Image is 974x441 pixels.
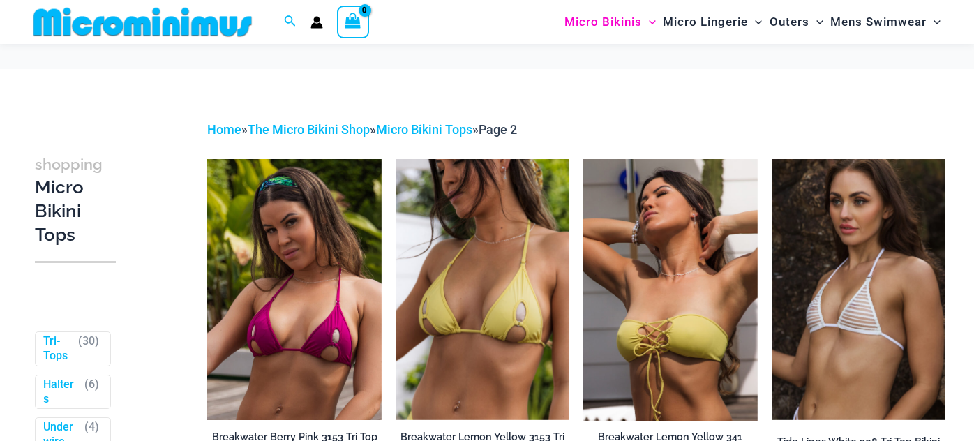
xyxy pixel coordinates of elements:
[772,159,945,420] a: Tide Lines White 308 Tri Top 01Tide Lines White 308 Tri Top 480 Micro 04Tide Lines White 308 Tri ...
[89,378,95,391] span: 6
[43,378,78,407] a: Halters
[207,159,381,420] img: Breakwater Berry Pink 3153 Tri 01
[284,13,297,31] a: Search icon link
[559,2,946,42] nav: Site Navigation
[82,334,95,347] span: 30
[583,159,757,421] a: Breakwater Lemon Yellow 341 halter 01Breakwater Lemon Yellow 341 halter 4956 Short 06Breakwater L...
[772,159,945,420] img: Tide Lines White 308 Tri Top 01
[396,159,569,420] img: Breakwater Lemon Yellow 3153 Tri Top 01
[396,159,569,420] a: Breakwater Lemon Yellow 3153 Tri Top 01Breakwater Lemon Yellow 3153 Tri Top 4856 micro 03Breakwat...
[337,6,369,38] a: View Shopping Cart, empty
[827,4,944,40] a: Mens SwimwearMenu ToggleMenu Toggle
[43,334,72,364] a: Tri-Tops
[89,420,95,433] span: 4
[561,4,659,40] a: Micro BikinisMenu ToggleMenu Toggle
[248,122,370,137] a: The Micro Bikini Shop
[310,16,323,29] a: Account icon link
[207,122,241,137] a: Home
[479,122,517,137] span: Page 2
[830,4,927,40] span: Mens Swimwear
[659,4,765,40] a: Micro LingerieMenu ToggleMenu Toggle
[564,4,642,40] span: Micro Bikinis
[766,4,827,40] a: OutersMenu ToggleMenu Toggle
[84,378,99,407] span: ( )
[583,159,757,421] img: Breakwater Lemon Yellow 341 halter 01
[927,4,941,40] span: Menu Toggle
[78,334,99,364] span: ( )
[770,4,809,40] span: Outers
[207,122,517,137] span: » » »
[376,122,472,137] a: Micro Bikini Tops
[35,152,116,247] h3: Micro Bikini Tops
[35,156,103,173] span: shopping
[642,4,656,40] span: Menu Toggle
[207,159,381,420] a: Breakwater Berry Pink 3153 Tri 01Breakwater Berry Pink 3153 Tri Top 4956 Short 03Breakwater Berry...
[748,4,762,40] span: Menu Toggle
[663,4,748,40] span: Micro Lingerie
[809,4,823,40] span: Menu Toggle
[28,6,257,38] img: MM SHOP LOGO FLAT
